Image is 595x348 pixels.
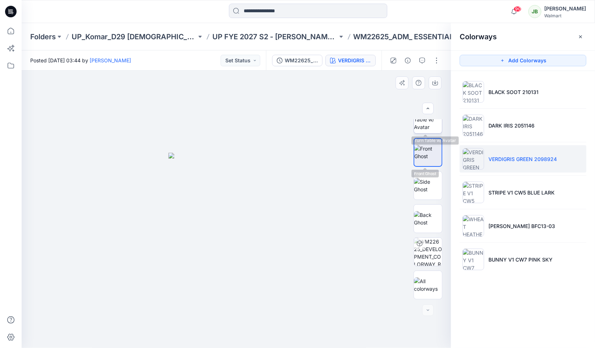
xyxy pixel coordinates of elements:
img: DARK IRIS 2051146 [463,115,484,136]
a: UP_Komar_D29 [DEMOGRAPHIC_DATA] Sleep [72,32,197,42]
img: Turn Table w/ Avatar [414,108,442,131]
p: DARK IRIS 2051146 [488,122,535,129]
p: BUNNY V1 CW7 PINK SKY [488,256,553,263]
a: Folders [30,32,56,42]
button: WM22625_DEVELOPMENT_COLORWAY_REV1 [272,55,323,66]
button: Details [402,55,414,66]
div: VERDIGRIS GREEN 2098924 [338,57,371,64]
div: Walmart [544,13,586,18]
p: VERDIGRIS GREEN 2098924 [488,155,557,163]
button: VERDIGRIS GREEN 2098924 [325,55,376,66]
div: WM22625_DEVELOPMENT_COLORWAY_REV1 [285,57,318,64]
p: [PERSON_NAME] BFC13-03 [488,222,555,230]
img: WHEAT HEATHER BFC13-03 [463,215,484,237]
img: Front Ghost [414,145,442,160]
p: WM22625_ADM_ ESSENTIALS SHORT_COLORWAY [353,32,478,42]
img: WM22625_DEVELOPMENT_COLORWAY_REV1 VERDIGRIS GREEN 2098924 [414,238,442,266]
h2: Colorways [460,32,497,41]
img: STRIPE V1 CW5 BLUE LARK [463,182,484,203]
div: JB [528,5,541,18]
img: VERDIGRIS GREEN 2098924 [463,148,484,170]
span: 90 [514,6,522,12]
img: eyJhbGciOiJIUzI1NiIsImtpZCI6IjAiLCJzbHQiOiJzZXMiLCJ0eXAiOiJKV1QifQ.eyJkYXRhIjp7InR5cGUiOiJzdG9yYW... [168,153,305,348]
button: Add Colorways [460,55,586,66]
a: [PERSON_NAME] [90,57,131,63]
img: BUNNY V1 CW7 PINK SKY [463,249,484,270]
img: All colorways [414,277,442,293]
img: Back Ghost [414,211,442,226]
div: [PERSON_NAME] [544,4,586,13]
img: BLACK SOOT 210131 [463,81,484,103]
a: UP FYE 2027 S2 - [PERSON_NAME] D29 [DEMOGRAPHIC_DATA] Sleepwear [212,32,337,42]
span: Posted [DATE] 03:44 by [30,57,131,64]
img: Side Ghost [414,178,442,193]
p: BLACK SOOT 210131 [488,88,538,96]
p: STRIPE V1 CW5 BLUE LARK [488,189,555,196]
